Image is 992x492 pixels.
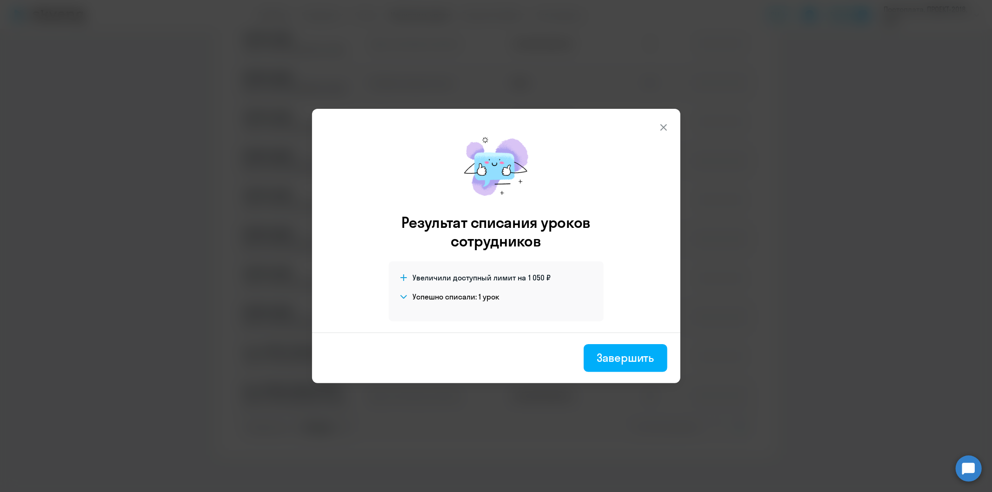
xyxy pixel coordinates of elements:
[584,344,667,372] button: Завершить
[413,273,526,283] span: Увеличили доступный лимит на
[389,213,604,250] h3: Результат списания уроков сотрудников
[597,350,654,365] div: Завершить
[529,273,551,283] span: 1 050 ₽
[413,292,500,302] h4: Успешно списали: 1 урок
[454,127,538,206] img: mirage-message.png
